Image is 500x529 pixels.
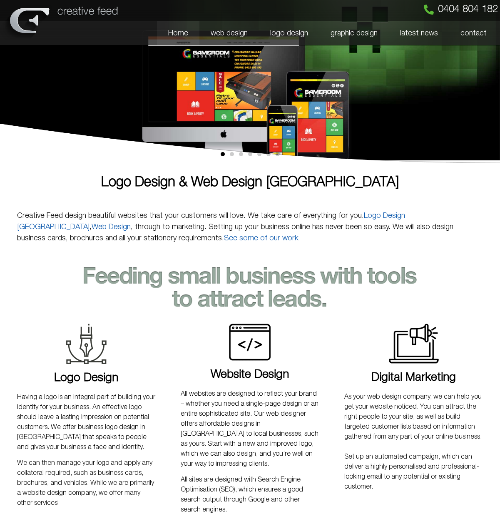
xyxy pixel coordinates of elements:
[229,324,271,361] img: Web Design Adelaide
[17,210,483,244] p: Creative Feed design beautiful websites that your customers will love. We take care of everything...
[344,392,483,492] p: As your web design company, we can help you get your website noticed. You can attract the right p...
[17,372,156,384] h3: Logo Design
[248,152,252,156] span: Go to slide 4
[66,324,107,364] img: Logo Design Adelaide
[17,176,483,190] h1: Logo Design & Web Design [GEOGRAPHIC_DATA]
[438,5,498,15] span: 0404 804 182
[424,5,498,15] a: 0404 804 182
[92,224,131,230] a: Web Design
[199,21,259,45] a: web design
[221,152,225,156] span: Go to slide 1
[157,21,199,45] a: Home
[224,235,299,242] a: See some of our work
[344,372,483,384] h3: Digital Marketing
[389,21,449,45] a: latest news
[17,392,156,452] p: Having a logo is an integral part of building your identity for your business. An effective logo ...
[266,152,271,156] span: Go to slide 6
[257,152,261,156] span: Go to slide 5
[181,369,319,381] h3: Website Design
[239,152,243,156] span: Go to slide 3
[276,152,280,156] span: Go to slide 7
[230,152,234,156] span: Go to slide 2
[259,21,319,45] a: logo design
[17,458,156,508] p: We can then manage your logo and apply any collateral required, such as business cards, brochures...
[181,475,319,515] p: All sites are designed with Search Engine Optimisation (SEO), which ensures a good search output ...
[319,21,389,45] a: graphic design
[181,389,319,469] p: All websites are designed to reflect your brand – whether you need a single-page design or an ent...
[449,21,498,45] a: contact
[389,324,439,364] img: Digital Marketing Adelaide
[125,21,498,45] nav: Menu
